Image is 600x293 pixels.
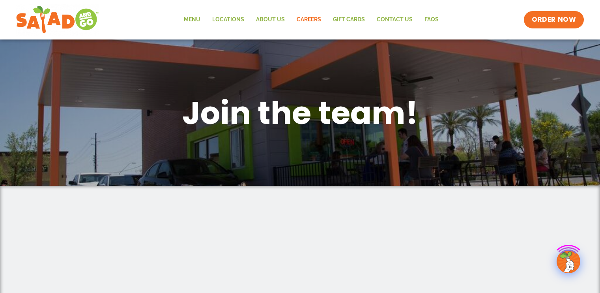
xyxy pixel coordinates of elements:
[178,11,206,29] a: Menu
[291,11,327,29] a: Careers
[178,11,445,29] nav: Menu
[327,11,371,29] a: GIFT CARDS
[250,11,291,29] a: About Us
[16,4,99,36] img: new-SAG-logo-768×292
[532,15,576,24] span: ORDER NOW
[371,11,419,29] a: Contact Us
[419,11,445,29] a: FAQs
[95,92,505,133] h1: Join the team!
[206,11,250,29] a: Locations
[524,11,584,28] a: ORDER NOW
